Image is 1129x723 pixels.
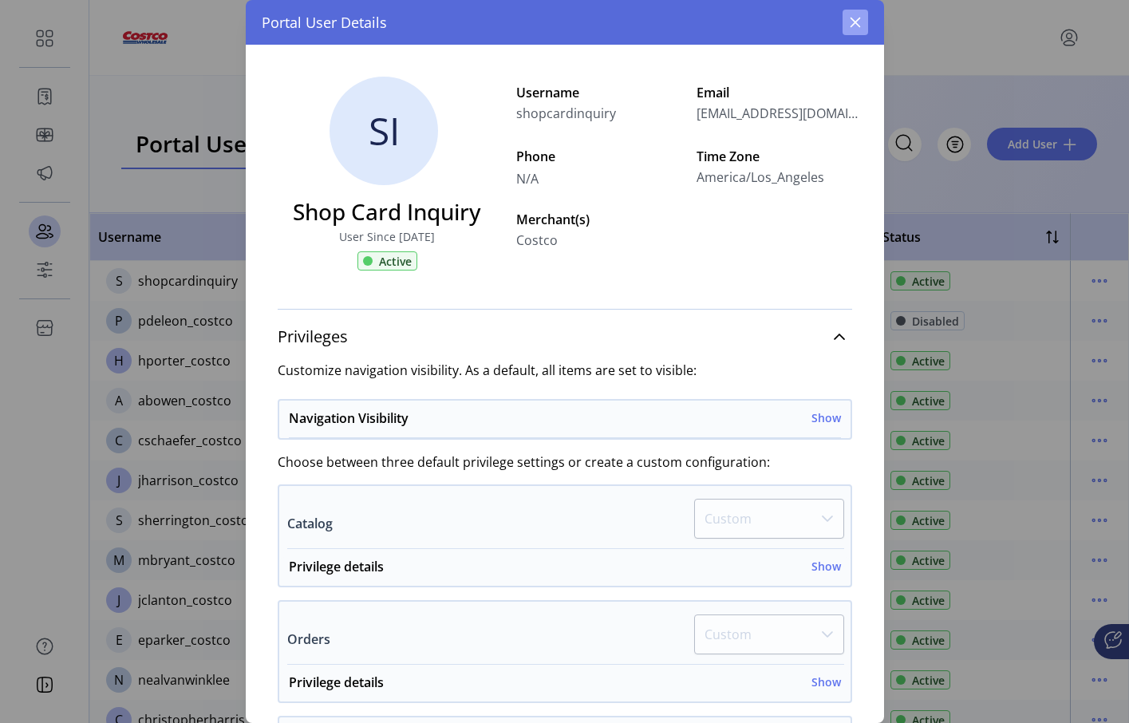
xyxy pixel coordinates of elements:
[516,104,616,123] span: shopcardinquiry
[811,674,841,690] h6: Show
[278,452,852,472] label: Choose between three default privilege settings or create a custom configuration:
[287,630,330,649] label: Orders
[516,210,684,229] label: Merchant(s)
[278,319,852,354] a: Privileges
[289,409,409,428] h6: Navigation Visibility
[289,673,384,692] h6: Privilege details
[516,147,684,166] span: Phone
[811,558,841,575] h6: Show
[697,168,824,187] span: America/Los_Angeles
[379,253,412,270] span: Active
[279,673,851,701] a: Privilege detailsShow
[293,195,481,228] h3: Shop Card Inquiry
[811,409,841,426] h6: Show
[287,514,333,533] label: Catalog
[516,166,684,188] span: N/A
[262,12,387,34] span: Portal User Details
[339,228,435,245] label: User Since [DATE]
[279,409,851,438] a: Navigation VisibilityShow
[278,361,852,380] label: Customize navigation visibility. As a default, all items are set to visible:
[697,147,864,166] label: Time Zone
[516,231,558,250] span: Costco
[697,83,864,102] label: Email
[369,102,400,160] span: SI
[697,104,864,123] span: [EMAIL_ADDRESS][DOMAIN_NAME]
[516,83,684,102] label: Username
[278,329,348,345] span: Privileges
[289,557,384,576] h6: Privilege details
[279,557,851,586] a: Privilege detailsShow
